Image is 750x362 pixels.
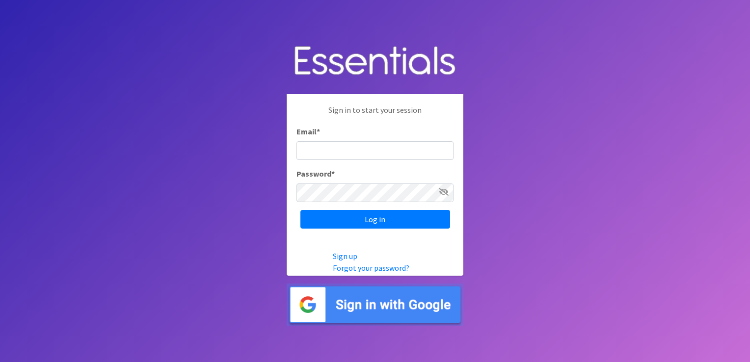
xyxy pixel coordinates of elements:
input: Log in [300,210,450,229]
label: Password [296,168,335,180]
a: Sign up [333,251,357,261]
img: Sign in with Google [287,284,463,326]
label: Email [296,126,320,137]
img: Human Essentials [287,36,463,87]
abbr: required [331,169,335,179]
a: Forgot your password? [333,263,409,273]
abbr: required [317,127,320,136]
p: Sign in to start your session [296,104,454,126]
